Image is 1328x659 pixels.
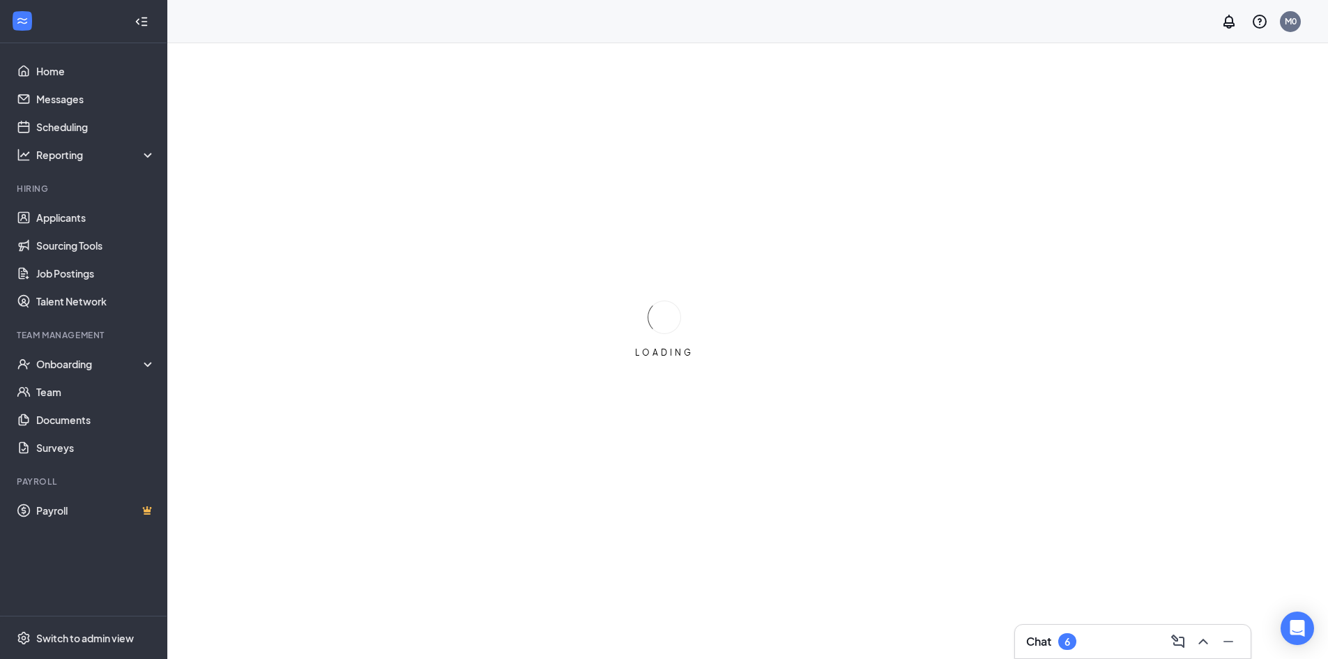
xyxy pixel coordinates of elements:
div: Open Intercom Messenger [1281,612,1314,645]
div: M0 [1285,15,1297,27]
button: ChevronUp [1192,630,1214,653]
svg: ChevronUp [1195,633,1212,650]
svg: Analysis [17,148,31,162]
div: Payroll [17,476,153,487]
a: Team [36,378,155,406]
a: Surveys [36,434,155,462]
button: Minimize [1217,630,1239,653]
a: PayrollCrown [36,497,155,524]
a: Messages [36,85,155,113]
div: Switch to admin view [36,631,134,645]
h3: Chat [1026,634,1051,649]
svg: WorkstreamLogo [15,14,29,28]
a: Documents [36,406,155,434]
svg: ComposeMessage [1170,633,1186,650]
button: ComposeMessage [1167,630,1189,653]
a: Applicants [36,204,155,232]
svg: Collapse [135,15,148,29]
svg: Settings [17,631,31,645]
a: Job Postings [36,259,155,287]
svg: Minimize [1220,633,1237,650]
a: Talent Network [36,287,155,315]
div: Reporting [36,148,156,162]
svg: QuestionInfo [1251,13,1268,30]
div: Onboarding [36,357,144,371]
a: Sourcing Tools [36,232,155,259]
svg: Notifications [1221,13,1237,30]
div: LOADING [629,347,699,358]
div: Hiring [17,183,153,195]
a: Scheduling [36,113,155,141]
svg: UserCheck [17,357,31,371]
a: Home [36,57,155,85]
div: Team Management [17,329,153,341]
div: 6 [1064,636,1070,648]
